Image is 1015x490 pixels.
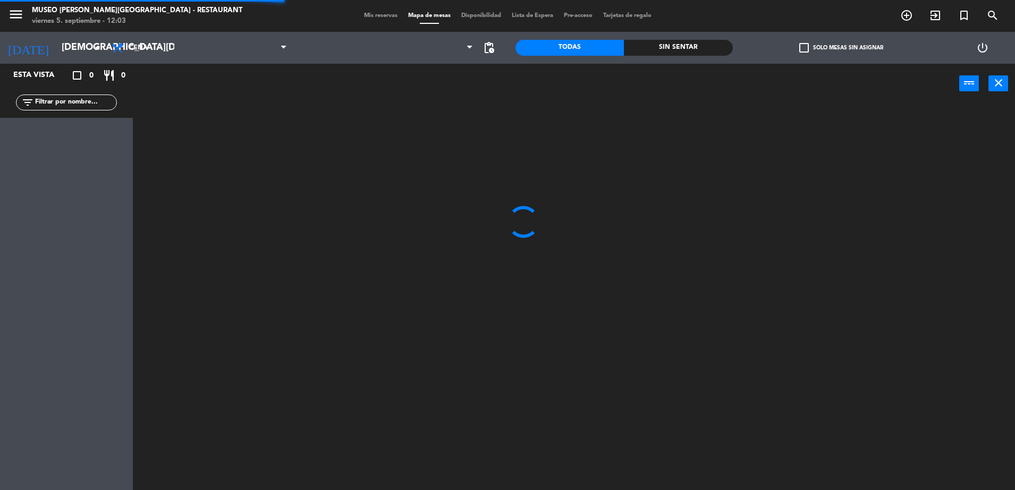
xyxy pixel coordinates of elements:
[506,13,559,19] span: Lista de Espera
[129,44,148,51] span: Cena
[89,70,94,82] span: 0
[598,13,657,19] span: Tarjetas de regalo
[988,75,1008,91] button: close
[456,13,506,19] span: Disponibilidad
[900,9,913,22] i: add_circle_outline
[8,6,24,22] i: menu
[559,13,598,19] span: Pre-acceso
[32,5,242,16] div: Museo [PERSON_NAME][GEOGRAPHIC_DATA] - Restaurant
[91,41,104,54] i: arrow_drop_down
[103,69,115,82] i: restaurant
[929,9,942,22] i: exit_to_app
[483,41,495,54] span: pending_actions
[986,9,999,22] i: search
[5,69,77,82] div: Esta vista
[21,96,34,109] i: filter_list
[71,69,83,82] i: crop_square
[32,16,242,27] div: viernes 5. septiembre - 12:03
[963,76,976,89] i: power_input
[34,97,116,108] input: Filtrar por nombre...
[976,41,989,54] i: power_settings_new
[799,43,809,53] span: check_box_outline_blank
[359,13,403,19] span: Mis reservas
[992,76,1005,89] i: close
[959,75,979,91] button: power_input
[799,43,883,53] label: Solo mesas sin asignar
[8,6,24,26] button: menu
[515,40,624,56] div: Todas
[624,40,732,56] div: Sin sentar
[121,70,125,82] span: 0
[403,13,456,19] span: Mapa de mesas
[958,9,970,22] i: turned_in_not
